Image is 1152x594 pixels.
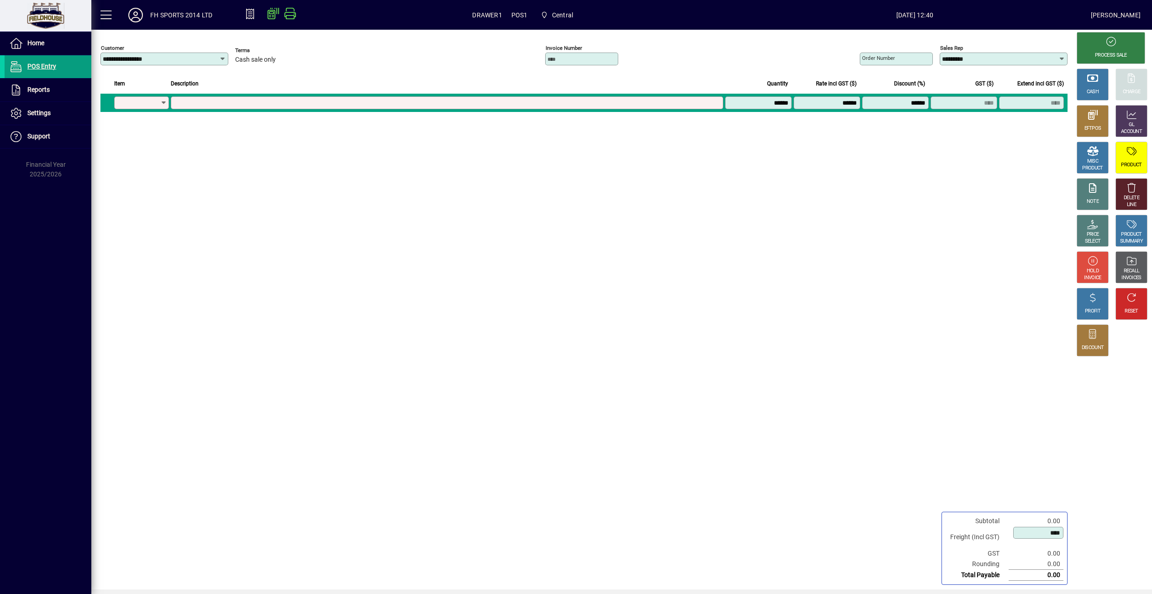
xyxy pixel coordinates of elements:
[1087,89,1099,95] div: CASH
[946,526,1009,548] td: Freight (Incl GST)
[27,109,51,117] span: Settings
[946,548,1009,559] td: GST
[1087,268,1099,275] div: HOLD
[1127,202,1136,208] div: LINE
[121,7,150,23] button: Profile
[5,32,91,55] a: Home
[552,8,573,22] span: Central
[1125,308,1138,315] div: RESET
[975,79,994,89] span: GST ($)
[1084,275,1101,281] div: INVOICE
[1124,268,1140,275] div: RECALL
[27,86,50,93] span: Reports
[1095,52,1127,59] div: PROCESS SALE
[1121,231,1141,238] div: PRODUCT
[1087,231,1099,238] div: PRICE
[946,559,1009,570] td: Rounding
[940,45,963,51] mat-label: Sales rep
[739,8,1091,22] span: [DATE] 12:40
[1087,198,1099,205] div: NOTE
[816,79,857,89] span: Rate incl GST ($)
[1123,89,1141,95] div: CHARGE
[114,79,125,89] span: Item
[862,55,895,61] mat-label: Order number
[1124,195,1139,202] div: DELETE
[27,63,56,70] span: POS Entry
[5,102,91,125] a: Settings
[1129,122,1135,128] div: GL
[27,39,44,47] span: Home
[27,133,50,140] span: Support
[1087,158,1098,165] div: MISC
[101,45,124,51] mat-label: Customer
[546,45,582,51] mat-label: Invoice number
[150,8,212,22] div: FH SPORTS 2014 LTD
[472,8,502,22] span: DRAWER1
[1085,308,1100,315] div: PROFIT
[235,56,276,64] span: Cash sale only
[894,79,925,89] span: Discount (%)
[946,516,1009,526] td: Subtotal
[1121,162,1141,169] div: PRODUCT
[1009,548,1063,559] td: 0.00
[5,125,91,148] a: Support
[1120,238,1143,245] div: SUMMARY
[1009,570,1063,581] td: 0.00
[1009,516,1063,526] td: 0.00
[1017,79,1064,89] span: Extend incl GST ($)
[171,79,199,89] span: Description
[1082,165,1103,172] div: PRODUCT
[1085,238,1101,245] div: SELECT
[1082,345,1104,351] div: DISCOUNT
[1091,8,1141,22] div: [PERSON_NAME]
[537,7,577,23] span: Central
[1121,128,1142,135] div: ACCOUNT
[511,8,528,22] span: POS1
[1084,125,1101,132] div: EFTPOS
[5,79,91,101] a: Reports
[1009,559,1063,570] td: 0.00
[235,48,290,53] span: Terms
[767,79,788,89] span: Quantity
[946,570,1009,581] td: Total Payable
[1121,275,1141,281] div: INVOICES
